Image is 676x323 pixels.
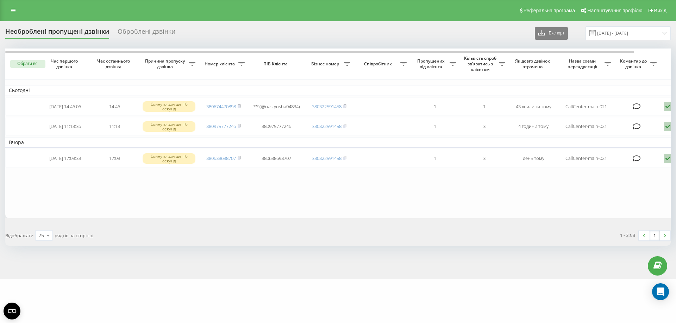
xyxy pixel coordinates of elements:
td: 380638698707 [248,149,305,168]
td: ?️?? (@nastyusha04834) [248,97,305,116]
div: Оброблені дзвінки [118,28,175,39]
a: 380322591458 [312,123,342,129]
div: Скинуто раніше 10 секунд [143,153,195,164]
div: 1 - 3 з 3 [620,232,635,239]
span: Вихід [654,8,666,13]
span: Назва схеми переадресації [562,58,605,69]
td: 1 [410,149,459,168]
span: Бізнес номер [308,61,344,67]
td: 43 хвилини тому [509,97,558,116]
td: [DATE] 11:13:36 [40,117,90,136]
td: 1 [459,97,509,116]
td: 17:08 [90,149,139,168]
td: 4 години тому [509,117,558,136]
td: 1 [410,97,459,116]
div: Скинуто раніше 10 секунд [143,101,195,112]
button: Обрати всі [10,60,45,68]
td: [DATE] 17:08:38 [40,149,90,168]
span: Номер клієнта [202,61,238,67]
td: 1 [410,117,459,136]
button: Експорт [535,27,568,40]
span: Як довго дзвінок втрачено [514,58,552,69]
a: 380322591458 [312,103,342,110]
span: Налаштування профілю [587,8,642,13]
td: 380975777246 [248,117,305,136]
span: Відображати [5,232,33,239]
td: 3 [459,149,509,168]
div: 25 [38,232,44,239]
td: CallCenter-main-021 [558,149,614,168]
a: 1 [649,231,660,240]
span: Пропущених від клієнта [414,58,450,69]
a: 380975777246 [206,123,236,129]
span: Співробітник [357,61,400,67]
span: рядків на сторінці [55,232,93,239]
td: [DATE] 14:46:06 [40,97,90,116]
span: Коментар до дзвінка [618,58,650,69]
td: день тому [509,149,558,168]
button: Open CMP widget [4,303,20,319]
td: 11:13 [90,117,139,136]
div: Скинуто раніше 10 секунд [143,121,195,132]
div: Необроблені пропущені дзвінки [5,28,109,39]
a: 380638698707 [206,155,236,161]
span: Реферальна програма [524,8,575,13]
td: CallCenter-main-021 [558,97,614,116]
span: Час першого дзвінка [46,58,84,69]
span: Причина пропуску дзвінка [143,58,189,69]
span: ПІБ Клієнта [254,61,299,67]
a: 380674470898 [206,103,236,110]
div: Open Intercom Messenger [652,283,669,300]
a: 380322591458 [312,155,342,161]
span: Кількість спроб зв'язатись з клієнтом [463,56,499,72]
td: 3 [459,117,509,136]
td: CallCenter-main-021 [558,117,614,136]
td: 14:46 [90,97,139,116]
span: Час останнього дзвінка [95,58,133,69]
